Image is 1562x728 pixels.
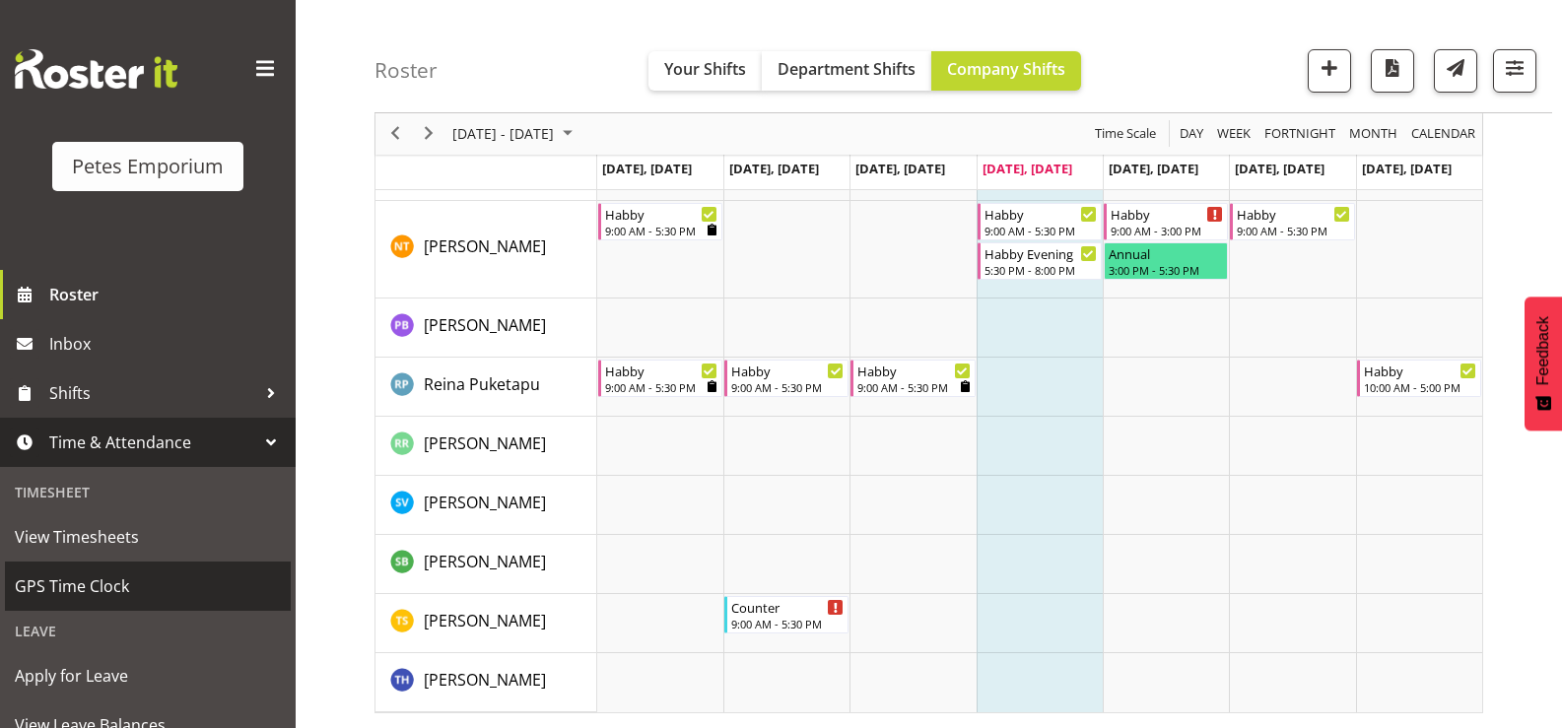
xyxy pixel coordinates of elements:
[424,234,546,258] a: [PERSON_NAME]
[375,417,597,476] td: Ruth Robertson-Taylor resource
[1308,49,1351,93] button: Add a new shift
[731,379,844,395] div: 9:00 AM - 5:30 PM
[1534,316,1552,385] span: Feedback
[605,379,717,395] div: 9:00 AM - 5:30 PM
[412,113,445,155] div: next period
[598,360,722,397] div: Reina Puketapu"s event - Habby Begin From Monday, August 18, 2025 at 9:00:00 AM GMT+12:00 Ends At...
[983,160,1072,177] span: [DATE], [DATE]
[947,58,1065,80] span: Company Shifts
[1409,122,1477,147] span: calendar
[424,313,546,337] a: [PERSON_NAME]
[450,122,556,147] span: [DATE] - [DATE]
[424,372,540,396] a: Reina Puketapu
[1109,262,1223,278] div: 3:00 PM - 5:30 PM
[1235,160,1324,177] span: [DATE], [DATE]
[375,476,597,535] td: Sasha Vandervalk resource
[424,551,546,572] span: [PERSON_NAME]
[374,59,438,82] h4: Roster
[1215,122,1253,147] span: Week
[49,378,256,408] span: Shifts
[378,113,412,155] div: previous period
[424,373,540,395] span: Reina Puketapu
[1493,49,1536,93] button: Filter Shifts
[424,431,546,455] a: [PERSON_NAME]
[49,428,256,457] span: Time & Attendance
[731,361,844,380] div: Habby
[731,597,844,617] div: Counter
[857,379,970,395] div: 9:00 AM - 5:30 PM
[985,204,1097,224] div: Habby
[5,611,291,651] div: Leave
[648,51,762,91] button: Your Shifts
[1408,122,1479,147] button: Month
[1371,49,1414,93] button: Download a PDF of the roster according to the set date range.
[15,661,281,691] span: Apply for Leave
[449,122,581,147] button: August 2025
[855,160,945,177] span: [DATE], [DATE]
[1364,379,1476,395] div: 10:00 AM - 5:00 PM
[424,314,546,336] span: [PERSON_NAME]
[605,361,717,380] div: Habby
[375,653,597,712] td: Teresa Hawkins resource
[731,616,844,631] div: 9:00 AM - 5:30 PM
[1214,122,1255,147] button: Timeline Week
[602,160,692,177] span: [DATE], [DATE]
[5,562,291,611] a: GPS Time Clock
[445,113,584,155] div: August 18 - 24, 2025
[985,223,1097,238] div: 9:00 AM - 5:30 PM
[1237,223,1349,238] div: 9:00 AM - 5:30 PM
[1261,122,1339,147] button: Fortnight
[49,280,286,309] span: Roster
[1357,360,1481,397] div: Reina Puketapu"s event - Habby Begin From Sunday, August 24, 2025 at 10:00:00 AM GMT+12:00 Ends A...
[424,668,546,692] a: [PERSON_NAME]
[850,360,975,397] div: Reina Puketapu"s event - Habby Begin From Wednesday, August 20, 2025 at 9:00:00 AM GMT+12:00 Ends...
[72,152,224,181] div: Petes Emporium
[1346,122,1401,147] button: Timeline Month
[762,51,931,91] button: Department Shifts
[729,160,819,177] span: [DATE], [DATE]
[15,49,177,89] img: Rosterit website logo
[5,512,291,562] a: View Timesheets
[1092,122,1160,147] button: Time Scale
[978,203,1102,240] div: Nicole Thomson"s event - Habby Begin From Thursday, August 21, 2025 at 9:00:00 AM GMT+12:00 Ends ...
[931,51,1081,91] button: Company Shifts
[1109,243,1223,263] div: Annual
[416,122,442,147] button: Next
[1230,203,1354,240] div: Nicole Thomson"s event - Habby Begin From Saturday, August 23, 2025 at 9:00:00 AM GMT+12:00 Ends ...
[424,492,546,513] span: [PERSON_NAME]
[1525,297,1562,430] button: Feedback - Show survey
[375,358,597,417] td: Reina Puketapu resource
[424,609,546,632] a: [PERSON_NAME]
[375,535,597,594] td: Stephanie Burdan resource
[424,235,546,257] span: [PERSON_NAME]
[375,201,597,298] td: Nicole Thomson resource
[1178,122,1205,147] span: Day
[1364,361,1476,380] div: Habby
[605,223,717,238] div: 9:00 AM - 5:30 PM
[1111,204,1223,224] div: Habby
[664,58,746,80] span: Your Shifts
[424,432,546,454] span: [PERSON_NAME]
[1093,122,1158,147] span: Time Scale
[1111,223,1223,238] div: 9:00 AM - 3:00 PM
[5,651,291,700] a: Apply for Leave
[424,669,546,691] span: [PERSON_NAME]
[424,610,546,631] span: [PERSON_NAME]
[1362,160,1452,177] span: [DATE], [DATE]
[1262,122,1337,147] span: Fortnight
[1237,204,1349,224] div: Habby
[375,594,597,653] td: Tamara Straker resource
[1347,122,1399,147] span: Month
[857,361,970,380] div: Habby
[1177,122,1207,147] button: Timeline Day
[985,243,1097,263] div: Habby Evening
[978,242,1102,280] div: Nicole Thomson"s event - Habby Evening Begin From Thursday, August 21, 2025 at 5:30:00 PM GMT+12:...
[1109,160,1198,177] span: [DATE], [DATE]
[598,203,722,240] div: Nicole Thomson"s event - Habby Begin From Monday, August 18, 2025 at 9:00:00 AM GMT+12:00 Ends At...
[15,571,281,601] span: GPS Time Clock
[1104,203,1228,240] div: Nicole Thomson"s event - Habby Begin From Friday, August 22, 2025 at 9:00:00 AM GMT+12:00 Ends At...
[778,58,916,80] span: Department Shifts
[15,522,281,552] span: View Timesheets
[5,472,291,512] div: Timesheet
[605,204,717,224] div: Habby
